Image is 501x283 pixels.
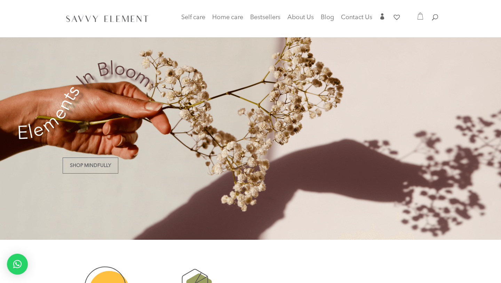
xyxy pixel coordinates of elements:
a: Self care [181,15,205,29]
a: Blog [321,15,334,25]
a: Shop Mindfully [63,158,118,174]
img: SavvyElement [64,13,150,24]
a: About Us [287,15,314,25]
span: Bestsellers [250,14,280,21]
a:  [379,13,385,25]
a: Bestsellers [250,15,280,25]
a: Home care [212,15,243,29]
span: Home care [212,14,243,21]
span: Self care [181,14,205,21]
span:  [379,13,385,20]
span: Contact Us [341,14,372,21]
span: About Us [287,14,314,21]
span: Blog [321,14,334,21]
a: Contact Us [341,15,372,25]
